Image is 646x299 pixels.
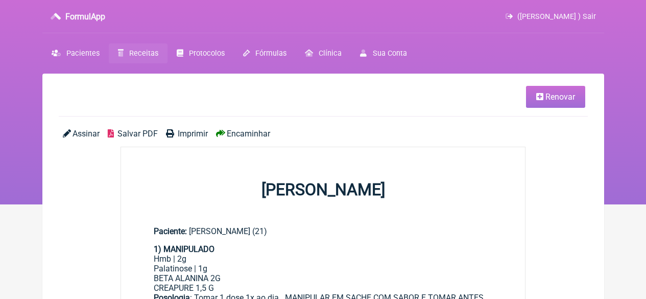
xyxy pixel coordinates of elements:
a: Clínica [296,43,351,63]
span: Protocolos [189,49,225,58]
h3: FormulApp [65,12,105,21]
span: Paciente: [154,226,187,236]
a: Renovar [526,86,585,108]
span: Renovar [545,92,575,102]
a: ([PERSON_NAME] ) Sair [506,12,595,21]
h1: [PERSON_NAME] [121,180,525,199]
a: Fórmulas [234,43,296,63]
a: Assinar [63,129,100,139]
span: Receitas [129,49,158,58]
span: Fórmulas [255,49,286,58]
a: Salvar PDF [108,129,158,139]
span: Imprimir [178,129,208,139]
a: Imprimir [166,129,208,139]
span: Salvar PDF [117,129,158,139]
a: Protocolos [168,43,234,63]
a: Pacientes [42,43,109,63]
div: [PERSON_NAME] (21) [154,226,493,236]
span: Assinar [73,129,100,139]
span: Sua Conta [373,49,407,58]
div: Hmb | 2g [154,254,493,264]
span: ([PERSON_NAME] ) Sair [517,12,596,21]
strong: 1) MANIPULADO [154,244,214,254]
a: Encaminhar [216,129,270,139]
span: Clínica [319,49,342,58]
span: Encaminhar [227,129,270,139]
div: BETA ALANINA 2G CREAPURE 1,5 G [154,273,493,293]
a: Receitas [109,43,168,63]
a: Sua Conta [351,43,416,63]
div: Palatinose | 1g [154,264,493,273]
span: Pacientes [66,49,100,58]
